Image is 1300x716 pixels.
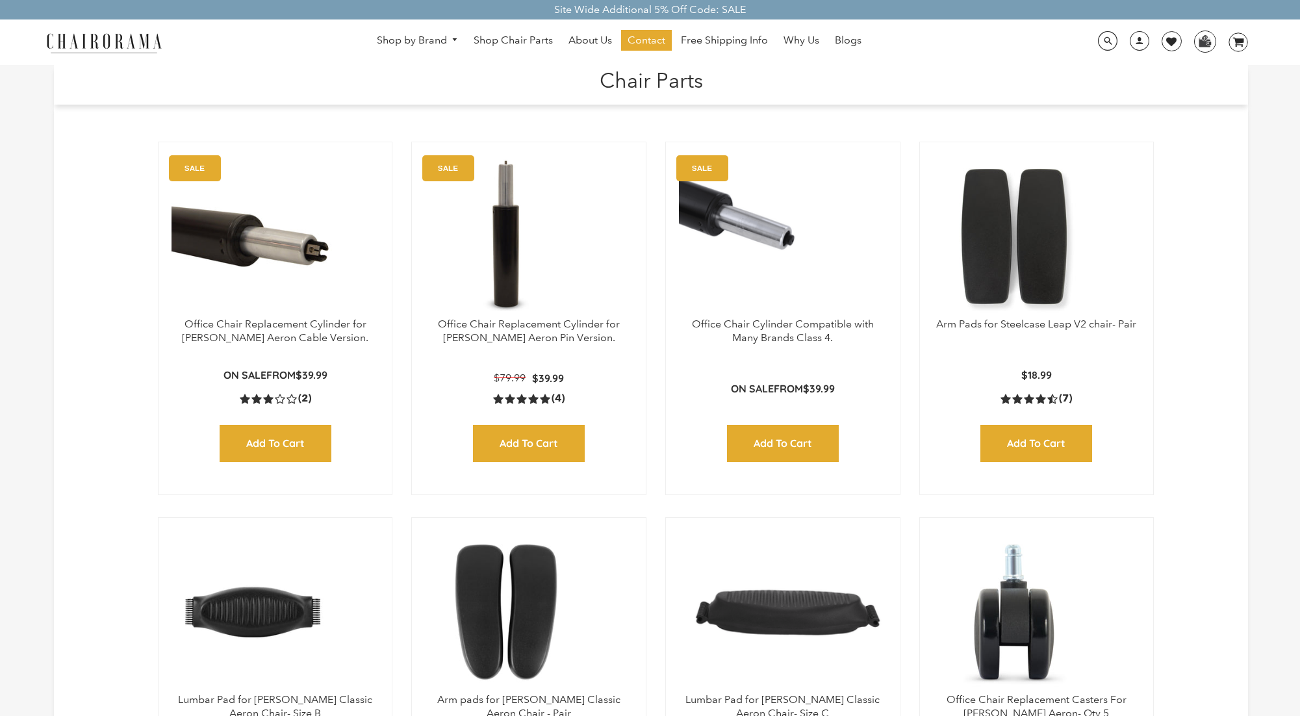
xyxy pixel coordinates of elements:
img: Arm pads for Herman Miller Classic Aeron Chair - Pair - chairorama [425,531,587,693]
img: Office Chair Cylinder Compatible with Many Brands Class 4. - chairorama [679,155,887,318]
span: $39.99 [296,368,327,381]
p: from [731,382,835,396]
input: Add to Cart [220,425,331,462]
a: Contact [621,30,672,51]
a: 3.0 rating (2 votes) [240,392,311,405]
a: Free Shipping Info [674,30,774,51]
span: Why Us [784,34,819,47]
a: Why Us [777,30,826,51]
a: Office Chair Replacement Cylinder for [PERSON_NAME] Aeron Cable Version. [182,318,368,344]
img: Office Chair Replacement Casters For Herman Miller Aeron- Qty 5 - chairorama [933,531,1095,693]
span: $79.99 [494,372,526,384]
a: Shop by Brand [370,31,465,51]
img: Lumbar Pad for Herman Miller Classic Aeron Chair- Size B - chairorama [172,531,334,693]
img: Lumbar Pad for Herman Miller Classic Aeron Chair- Size C - chairorama [679,531,887,693]
span: $39.99 [803,382,835,395]
input: Add to Cart [473,425,585,462]
span: Free Shipping Info [681,34,768,47]
img: chairorama [39,31,169,54]
img: Office Chair Replacement Cylinder for Herman Miller Aeron Pin Version. - chairorama [425,155,587,318]
a: Office Chair Replacement Casters For Herman Miller Aeron- Qty 5 - chairorama Office Chair Replace... [933,531,1141,693]
text: SALE [185,164,205,172]
a: Lumbar Pad for Herman Miller Classic Aeron Chair- Size B - chairorama Lumbar Pad for Herman Mille... [172,531,379,693]
a: Arm pads for Herman Miller Classic Aeron Chair - Pair - chairorama Arm pads for Herman Miller Cla... [425,531,633,693]
a: Lumbar Pad for Herman Miller Classic Aeron Chair- Size C - chairorama Lumbar Pad for Herman Mille... [679,531,887,693]
a: Office Chair Cylinder Compatible with Many Brands Class 4. - chairorama Office Chair Cylinder Com... [679,155,887,318]
span: Contact [628,34,665,47]
input: Add to Cart [727,425,839,462]
a: Office Chair Cylinder Compatible with Many Brands Class 4. [692,318,874,344]
a: Office Chair Replacement Cylinder for Herman Miller Aeron Pin Version. - chairorama Office Chair ... [425,155,633,318]
span: (2) [298,392,311,405]
img: Office Chair Replacement Cylinder for Herman Miller Aeron Cable Version. - chairorama [172,155,334,318]
img: Arm Pads for Steelcase Leap V2 chair- Pair - chairorama [933,155,1095,318]
nav: DesktopNavigation [224,30,1014,54]
strong: On Sale [731,382,774,395]
a: Shop Chair Parts [467,30,559,51]
p: from [223,368,327,382]
a: Arm Pads for Steelcase Leap V2 chair- Pair - chairorama Arm Pads for Steelcase Leap V2 chair- Pai... [933,155,1141,318]
span: Blogs [835,34,861,47]
span: About Us [568,34,612,47]
a: About Us [562,30,618,51]
text: SALE [438,164,458,172]
input: Add to Cart [980,425,1092,462]
span: (7) [1059,392,1072,405]
span: $39.99 [532,372,564,385]
a: Blogs [828,30,868,51]
text: SALE [692,164,712,172]
a: 4.4 rating (7 votes) [1000,392,1072,405]
img: WhatsApp_Image_2024-07-12_at_16.23.01.webp [1195,31,1215,51]
a: Office Chair Replacement Cylinder for [PERSON_NAME] Aeron Pin Version. [438,318,620,344]
strong: On Sale [223,368,266,381]
a: Arm Pads for Steelcase Leap V2 chair- Pair [936,318,1136,330]
span: $18.99 [1021,368,1052,381]
h1: Chair Parts [67,65,1235,93]
span: Shop Chair Parts [474,34,553,47]
a: 5.0 rating (4 votes) [493,392,565,405]
span: (4) [552,392,565,405]
a: Office Chair Replacement Cylinder for Herman Miller Aeron Cable Version. - chairorama Office Chai... [172,155,379,318]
